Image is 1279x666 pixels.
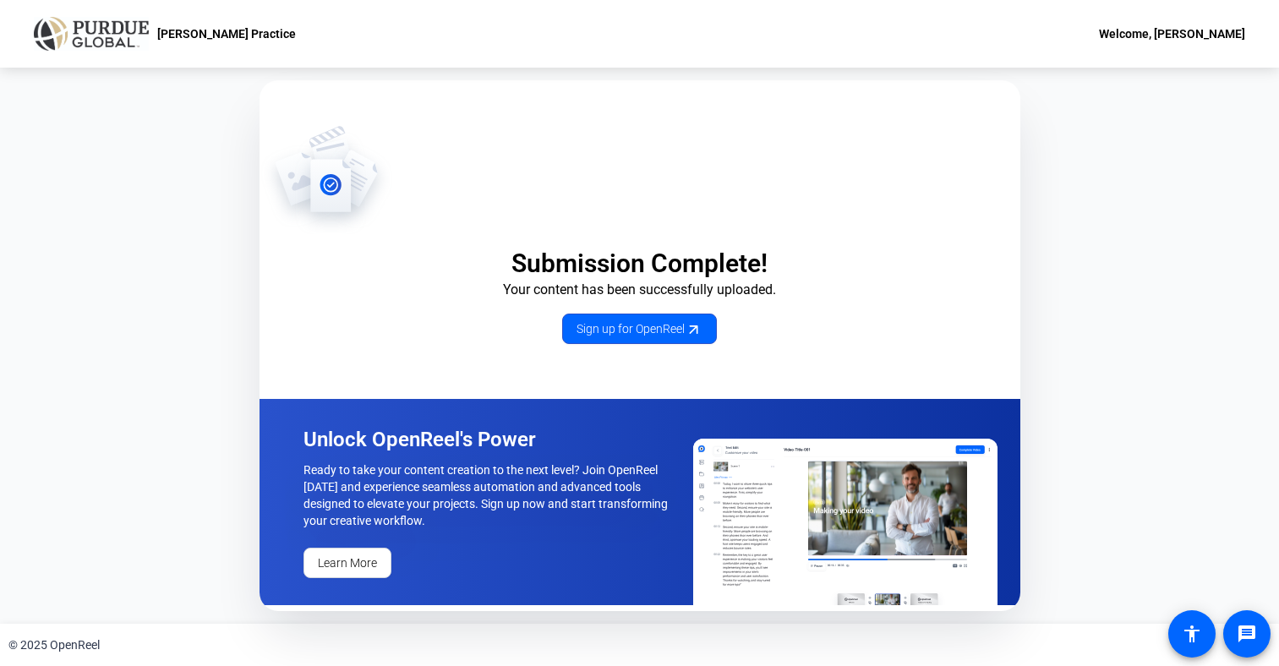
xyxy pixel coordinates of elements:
p: Submission Complete! [260,248,1020,280]
img: OpenReel [260,124,394,234]
img: OpenReel logo [34,17,149,51]
p: Ready to take your content creation to the next level? Join OpenReel [DATE] and experience seamle... [303,461,674,529]
mat-icon: accessibility [1182,624,1202,644]
p: [PERSON_NAME] Practice [157,24,296,44]
a: Learn More [303,548,391,578]
div: Welcome, [PERSON_NAME] [1099,24,1245,44]
a: Sign up for OpenReel [562,314,717,344]
img: OpenReel [693,439,998,605]
span: Sign up for OpenReel [577,320,702,338]
mat-icon: message [1237,624,1257,644]
div: © 2025 OpenReel [8,636,100,654]
p: Unlock OpenReel's Power [303,426,674,453]
p: Your content has been successfully uploaded. [260,280,1020,300]
span: Learn More [318,554,377,572]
